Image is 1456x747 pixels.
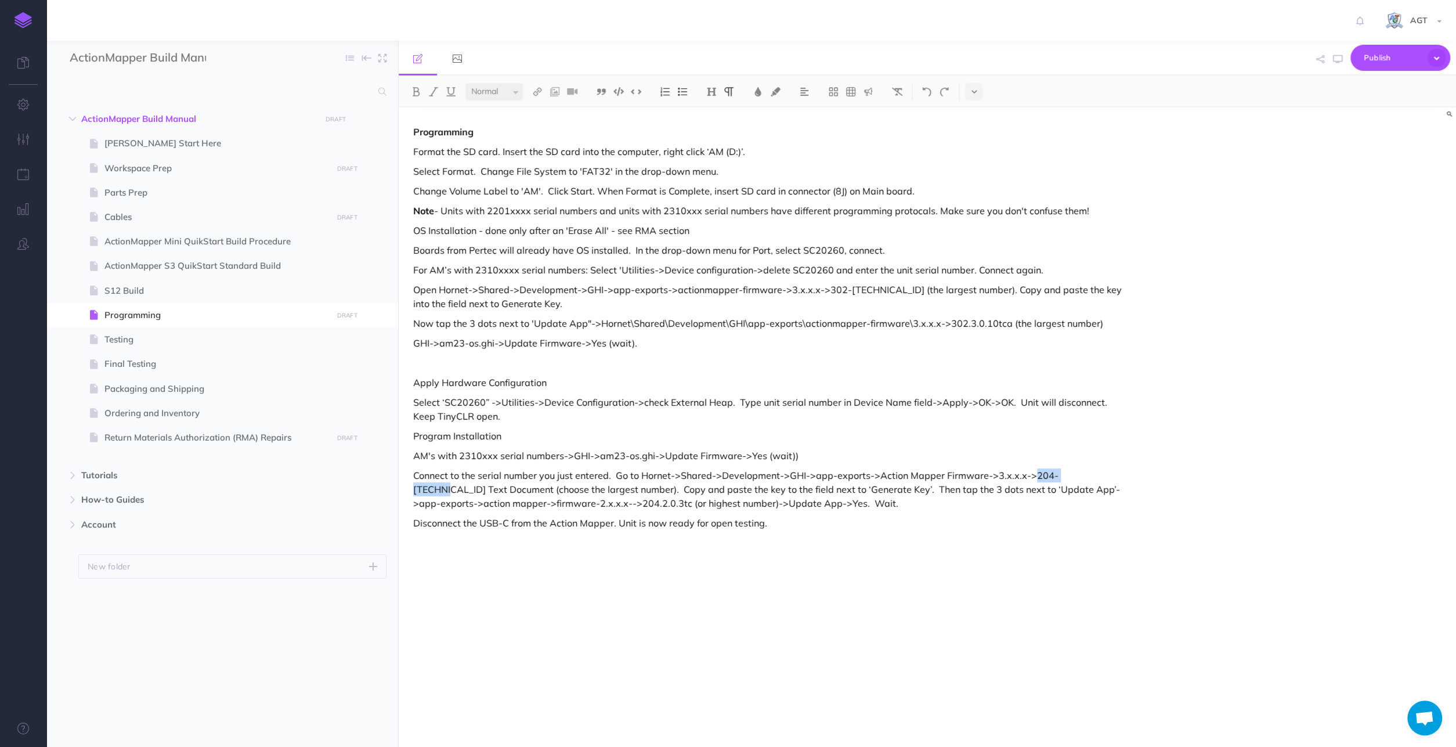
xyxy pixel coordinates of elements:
[104,136,328,150] span: [PERSON_NAME] Start Here
[413,449,1124,463] p: AM's with 2310xxx serial numbers->GHI->am23-os.ghi->Update Firmware->Yes (wait))
[846,87,856,96] img: Create table button
[78,554,386,579] button: New folder
[15,12,32,28] img: logo-mark.svg
[333,211,362,224] button: DRAFT
[413,316,1124,330] p: Now tap the 3 dots next to 'Update App"->Hornet\Shared\Development\GHI\app-exports\actionmapper-f...
[413,263,1124,277] p: For AM’s with 2310xxxx serial numbers: Select 'Utilities->Device configuration->delete SC20260 an...
[104,406,328,420] span: Ordering and Inventory
[413,283,1124,311] p: Open Hornet->Shared->Development->GHI->app-exports->actionmapper-firmware->3.x.x.x->302-[TECHNICA...
[413,395,1124,423] p: Select ‘SC20260” ->Utilities->Device Configuration->check External Heap. Type unit serial number ...
[104,186,328,200] span: Parts Prep
[337,434,357,442] small: DRAFT
[337,312,357,319] small: DRAFT
[88,560,131,573] p: New folder
[660,87,670,96] img: Ordered list button
[413,429,1124,443] p: Program Installation
[337,165,357,172] small: DRAFT
[413,184,1124,198] p: Change Volume Label to 'AM'. Click Start. When Format is Complete, insert SD card in connector (8...
[104,333,328,347] span: Testing
[677,87,688,96] img: Unordered list button
[104,308,328,322] span: Programming
[411,87,421,96] img: Bold button
[413,204,1124,218] p: - Units with 2201xxxx serial numbers and units with 2310xxx serial numbers have different program...
[413,164,1124,178] p: Select Format. Change File System to 'FAT32' in the drop-down menu.
[104,234,328,248] span: ActionMapper Mini QuikStart Build Procedure
[596,87,606,96] img: Blockquote button
[413,243,1124,257] p: Boards from Pertec will already have OS installed. In the drop-down menu for Port, select SC20260...
[333,162,362,175] button: DRAFT
[413,516,1124,530] p: Disconnect the USB-C from the Action Mapper. Unit is now ready for open testing.
[863,87,873,96] img: Callout dropdown menu button
[70,81,371,102] input: Search
[922,87,932,96] img: Undo
[532,87,543,96] img: Link button
[70,49,206,67] input: Documentation Name
[81,112,314,126] span: ActionMapper Build Manual
[104,431,328,445] span: Return Materials Authorization (RMA) Repairs
[631,87,641,96] img: Inline code button
[753,87,763,96] img: Text color button
[413,468,1124,510] p: Connect to the serial number you just entered. Go to Hornet->Shared->Development->GHI->app-export...
[428,87,439,96] img: Italic button
[613,87,624,96] img: Code block button
[724,87,734,96] img: Paragraph button
[799,87,810,96] img: Alignment dropdown menu button
[104,284,328,298] span: S12 Build
[1350,45,1450,71] button: Publish
[1384,11,1404,31] img: iCxL6hB4gPtK36lnwjqkK90dLekSAv8p9JC67nPZ.png
[333,309,362,322] button: DRAFT
[1364,49,1422,67] span: Publish
[413,126,474,138] strong: Programming
[104,210,328,224] span: Cables
[413,223,1124,237] p: OS Installation - done only after an 'Erase All' - see RMA section
[81,468,314,482] span: Tutorials
[337,214,357,221] small: DRAFT
[1407,701,1442,735] a: Open chat
[81,518,314,532] span: Account
[104,382,328,396] span: Packaging and Shipping
[321,113,351,126] button: DRAFT
[446,87,456,96] img: Underline button
[104,357,328,371] span: Final Testing
[770,87,781,96] img: Text background color button
[706,87,717,96] img: Headings dropdown button
[413,336,1124,350] p: GHI->am23-os.ghi->Update Firmware->Yes (wait).
[81,493,314,507] span: How-to Guides
[326,116,346,123] small: DRAFT
[1404,15,1433,26] span: AGT
[333,431,362,445] button: DRAFT
[550,87,560,96] img: Add image button
[413,145,1124,158] p: Format the SD card. Insert the SD card into the computer, right click ‘AM (D:)’.
[567,87,577,96] img: Add video button
[104,259,328,273] span: ActionMapper S3 QuikStart Standard Build
[413,205,434,216] strong: Note
[104,161,328,175] span: Workspace Prep
[413,376,1124,389] p: Apply Hardware Configuration
[892,87,902,96] img: Clear styles button
[939,87,949,96] img: Redo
